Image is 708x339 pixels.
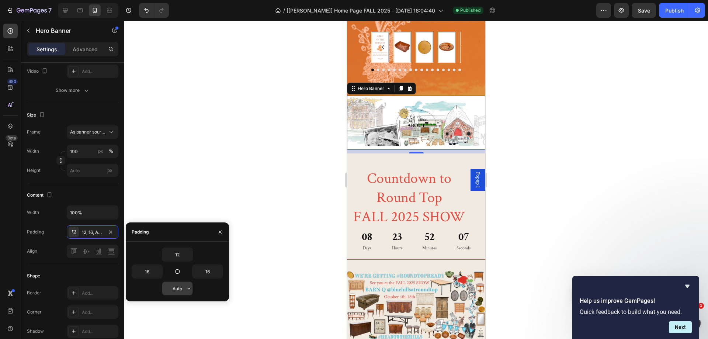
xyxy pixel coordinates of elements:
[683,282,692,291] button: Hide survey
[580,297,692,305] h2: Help us improve GemPages!
[67,145,118,158] input: px%
[107,147,115,156] button: px
[132,265,162,278] input: Auto
[162,282,192,295] input: Auto
[139,3,169,18] div: Undo/Redo
[580,308,692,315] p: Quick feedback to build what you need.
[82,328,117,335] div: Add...
[82,229,103,236] div: 12, 16, Auto, 16
[67,206,118,219] input: Auto
[82,290,117,297] div: Add...
[109,148,113,155] div: %
[698,303,704,309] span: 1
[27,290,41,296] div: Border
[638,7,650,14] span: Save
[27,229,44,235] div: Padding
[132,229,149,235] div: Padding
[27,273,40,279] div: Shape
[67,125,118,139] button: As banner source
[36,26,98,35] p: Hero Banner
[70,129,106,135] span: As banner source
[27,110,46,120] div: Size
[56,87,90,94] div: Show more
[27,248,37,255] div: Align
[7,79,18,84] div: 450
[27,328,44,335] div: Shadow
[32,28,112,34] p: Message from Nathan, sent 50m ago
[48,6,52,15] p: 7
[27,66,49,76] div: Video
[82,68,117,75] div: Add...
[67,164,118,177] input: px
[27,84,118,97] button: Show more
[283,7,285,14] span: /
[669,321,692,333] button: Next question
[27,167,41,174] label: Height
[27,148,39,155] label: Width
[192,265,223,278] input: Auto
[347,21,485,339] iframe: Design area
[287,7,435,14] span: [[PERSON_NAME]] Home Page FALL 2025 - [DATE] 16:04:40
[665,7,684,14] div: Publish
[27,209,39,216] div: Width
[580,282,692,333] div: Help us improve GemPages!
[73,45,98,53] p: Advanced
[27,129,41,135] label: Frame
[162,248,192,261] input: Auto
[632,3,656,18] button: Save
[82,309,117,316] div: Add...
[6,135,18,141] div: Beta
[107,167,112,173] span: px
[27,309,42,315] div: Corner
[98,148,103,155] div: px
[32,21,111,122] span: As for the image not being in full width on the live page: It seems that this might be due to cod...
[460,7,480,14] span: Published
[3,3,55,18] button: 7
[37,45,57,53] p: Settings
[560,267,708,319] iframe: Intercom notifications message
[96,147,105,156] button: %
[27,190,54,200] div: Content
[659,3,690,18] button: Publish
